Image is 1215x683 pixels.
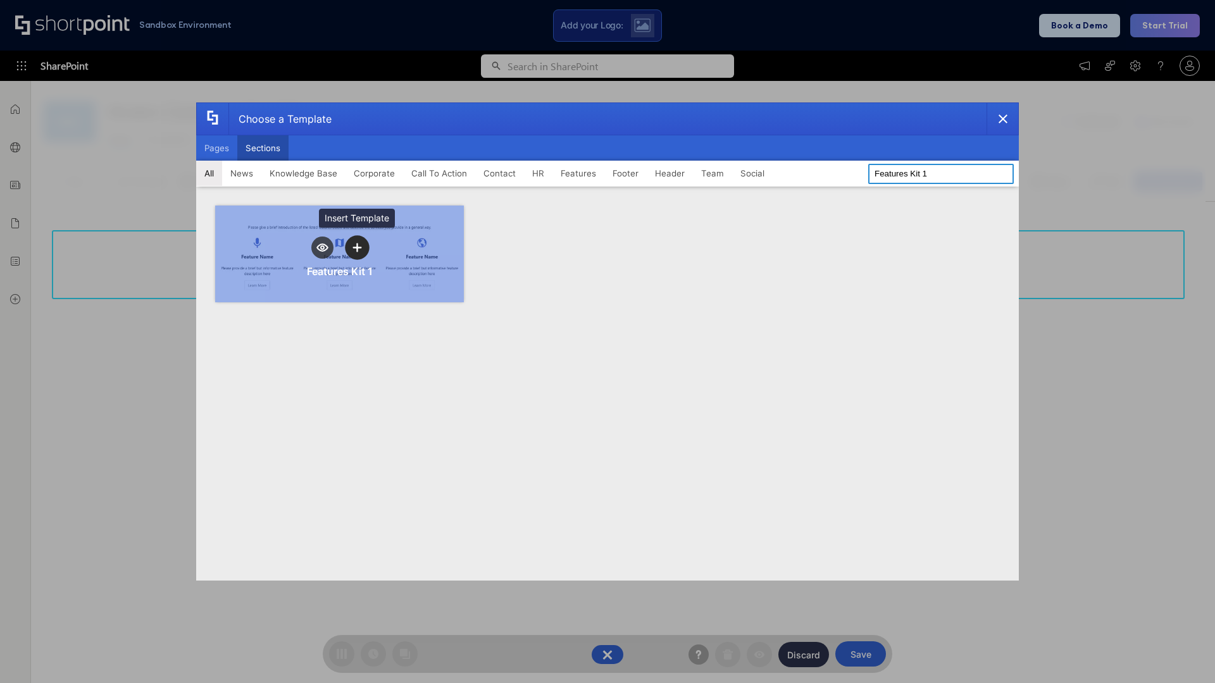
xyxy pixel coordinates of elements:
button: Team [693,161,732,186]
div: Choose a Template [228,103,332,135]
div: template selector [196,102,1019,581]
button: All [196,161,222,186]
button: Footer [604,161,647,186]
button: Social [732,161,773,186]
button: Features [552,161,604,186]
button: Corporate [346,161,403,186]
button: Call To Action [403,161,475,186]
input: Search [868,164,1014,184]
div: Features Kit 1 [307,265,373,278]
button: Pages [196,135,237,161]
button: Header [647,161,693,186]
button: Sections [237,135,289,161]
button: Knowledge Base [261,161,346,186]
button: HR [524,161,552,186]
button: Contact [475,161,524,186]
button: News [222,161,261,186]
iframe: Chat Widget [987,536,1215,683]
